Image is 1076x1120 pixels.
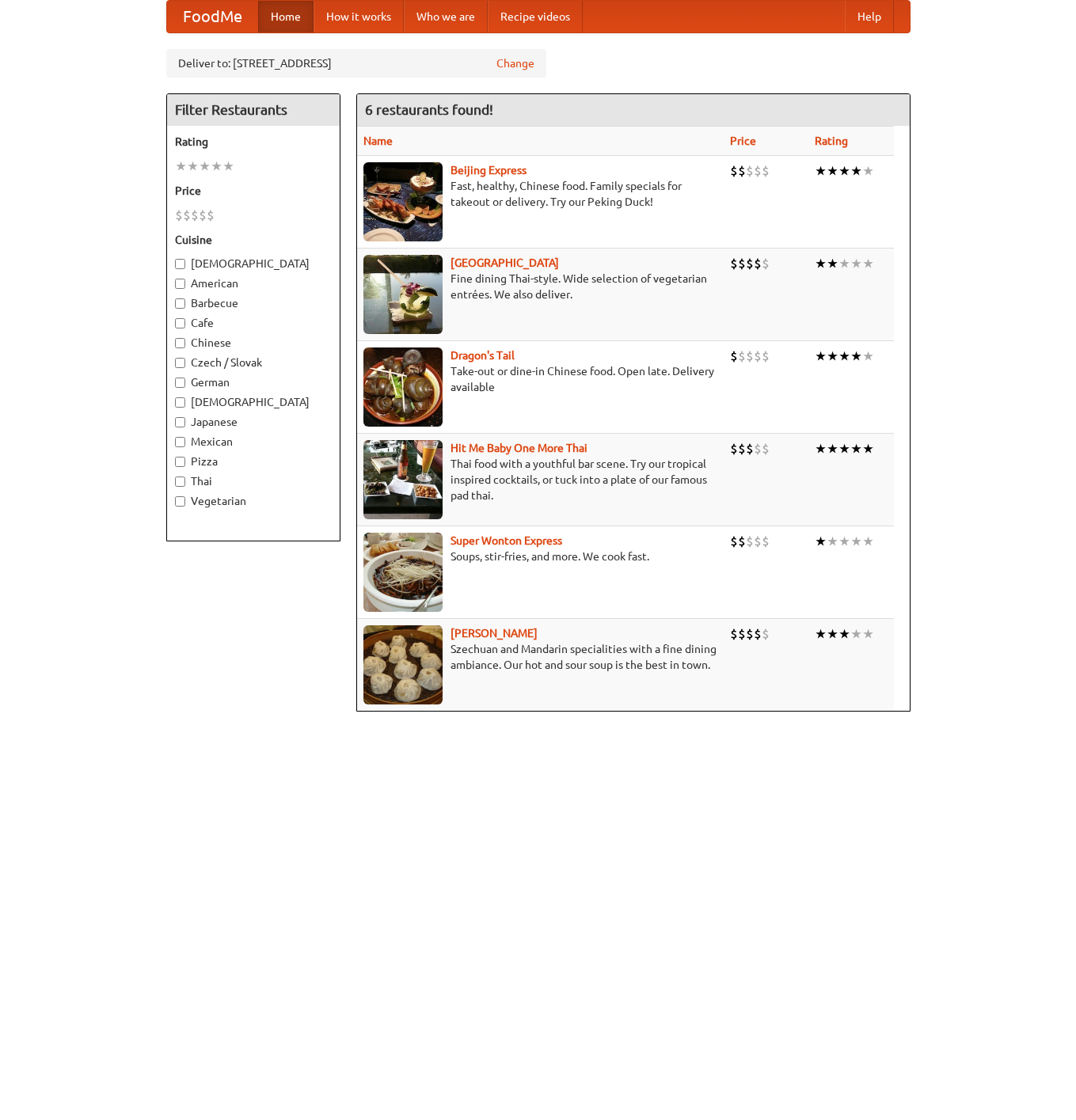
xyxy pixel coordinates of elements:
li: ★ [862,440,874,457]
li: $ [730,440,738,457]
a: Super Wonton Express [451,534,562,547]
b: [GEOGRAPHIC_DATA] [451,256,559,269]
input: Czech / Slovak [175,358,185,368]
li: $ [183,207,191,224]
li: ★ [850,255,862,272]
a: Dragon's Tail [451,349,515,362]
li: $ [746,255,754,272]
p: Thai food with a youthful bar scene. Try our tropical inspired cocktails, or tuck into a plate of... [363,456,718,503]
img: satay.jpg [363,255,443,334]
li: $ [762,162,770,180]
li: ★ [815,440,827,457]
input: Pizza [175,457,185,467]
label: Cafe [175,315,332,331]
img: shandong.jpg [363,625,443,704]
label: Barbecue [175,295,332,311]
a: Beijing Express [451,164,527,177]
li: ★ [187,158,199,175]
input: American [175,279,185,289]
h5: Cuisine [175,232,332,248]
img: beijing.jpg [363,162,443,241]
li: $ [746,625,754,643]
li: $ [738,533,746,550]
img: superwonton.jpg [363,533,443,612]
input: Barbecue [175,298,185,309]
label: [DEMOGRAPHIC_DATA] [175,394,332,410]
input: Cafe [175,318,185,328]
b: [PERSON_NAME] [451,627,538,640]
li: ★ [815,533,827,550]
a: Change [496,55,534,71]
li: $ [730,255,738,272]
li: $ [754,533,762,550]
li: $ [730,625,738,643]
label: Japanese [175,414,332,430]
a: Help [845,1,894,32]
h4: Filter Restaurants [167,94,340,126]
li: $ [746,347,754,365]
li: $ [746,162,754,180]
a: How it works [314,1,404,32]
li: ★ [838,347,850,365]
input: Mexican [175,437,185,447]
li: $ [207,207,215,224]
li: $ [199,207,207,224]
li: $ [754,440,762,457]
li: ★ [815,162,827,180]
li: ★ [862,347,874,365]
input: Japanese [175,417,185,427]
p: Soups, stir-fries, and more. We cook fast. [363,549,718,564]
li: ★ [850,533,862,550]
li: $ [762,625,770,643]
li: $ [762,440,770,457]
label: Pizza [175,454,332,469]
a: Home [258,1,314,32]
h5: Rating [175,134,332,150]
li: ★ [827,533,838,550]
li: ★ [827,347,838,365]
input: [DEMOGRAPHIC_DATA] [175,397,185,408]
ng-pluralize: 6 restaurants found! [365,102,493,117]
div: Deliver to: [STREET_ADDRESS] [166,49,546,78]
input: Vegetarian [175,496,185,507]
li: ★ [850,162,862,180]
p: Szechuan and Mandarin specialities with a fine dining ambiance. Our hot and sour soup is the best... [363,641,718,673]
label: Chinese [175,335,332,351]
a: Name [363,135,393,147]
li: ★ [838,440,850,457]
li: ★ [850,625,862,643]
img: dragon.jpg [363,347,443,427]
li: ★ [862,162,874,180]
li: ★ [199,158,211,175]
li: ★ [838,625,850,643]
li: $ [738,440,746,457]
label: Mexican [175,434,332,450]
p: Fast, healthy, Chinese food. Family specials for takeout or delivery. Try our Peking Duck! [363,178,718,210]
li: $ [746,440,754,457]
li: ★ [815,347,827,365]
h5: Price [175,183,332,199]
b: Hit Me Baby One More Thai [451,442,587,454]
li: ★ [838,533,850,550]
li: $ [738,347,746,365]
li: ★ [838,255,850,272]
a: Price [730,135,756,147]
a: Recipe videos [488,1,583,32]
li: ★ [815,255,827,272]
li: ★ [862,255,874,272]
li: ★ [222,158,234,175]
input: Thai [175,476,185,487]
label: [DEMOGRAPHIC_DATA] [175,256,332,271]
li: $ [191,207,199,224]
li: ★ [211,158,222,175]
li: ★ [850,440,862,457]
li: $ [738,162,746,180]
li: $ [730,347,738,365]
li: $ [730,533,738,550]
a: FoodMe [167,1,258,32]
li: ★ [850,347,862,365]
li: ★ [827,255,838,272]
label: Czech / Slovak [175,355,332,370]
